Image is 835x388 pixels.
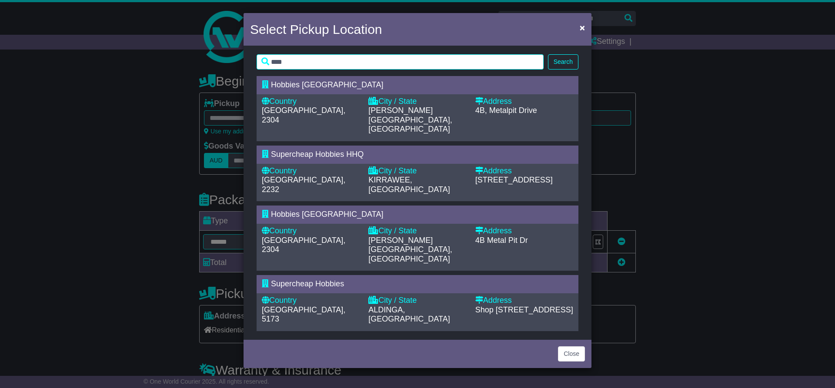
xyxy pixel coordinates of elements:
span: [GEOGRAPHIC_DATA], 5173 [262,305,345,324]
span: Hobbies [GEOGRAPHIC_DATA] [271,80,383,89]
span: Supercheap Hobbies [271,279,344,288]
span: [GEOGRAPHIC_DATA], 2304 [262,106,345,124]
div: City / State [368,296,466,305]
span: [STREET_ADDRESS] [475,176,553,184]
span: Hobbies [GEOGRAPHIC_DATA] [271,210,383,219]
div: Address [475,296,573,305]
div: Country [262,296,360,305]
div: Country [262,97,360,106]
div: Country [262,226,360,236]
div: Country [262,166,360,176]
span: 4B Metal Pit Dr [475,236,528,245]
h4: Select Pickup Location [250,20,382,39]
div: City / State [368,166,466,176]
button: Close [575,19,589,36]
span: [GEOGRAPHIC_DATA], 2232 [262,176,345,194]
span: [PERSON_NAME][GEOGRAPHIC_DATA], [GEOGRAPHIC_DATA] [368,236,452,263]
div: City / State [368,97,466,106]
span: [GEOGRAPHIC_DATA], 2304 [262,236,345,254]
div: Address [475,226,573,236]
span: [PERSON_NAME][GEOGRAPHIC_DATA], [GEOGRAPHIC_DATA] [368,106,452,133]
div: City / State [368,226,466,236]
button: Search [548,54,578,70]
span: Supercheap Hobbies HHQ [271,150,364,159]
button: Close [558,346,585,361]
span: 4B, Metalpit Drive [475,106,537,115]
span: × [580,23,585,33]
span: ALDINGA, [GEOGRAPHIC_DATA] [368,305,450,324]
div: Address [475,97,573,106]
span: KIRRAWEE, [GEOGRAPHIC_DATA] [368,176,450,194]
span: Shop [STREET_ADDRESS] [475,305,573,314]
div: Address [475,166,573,176]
